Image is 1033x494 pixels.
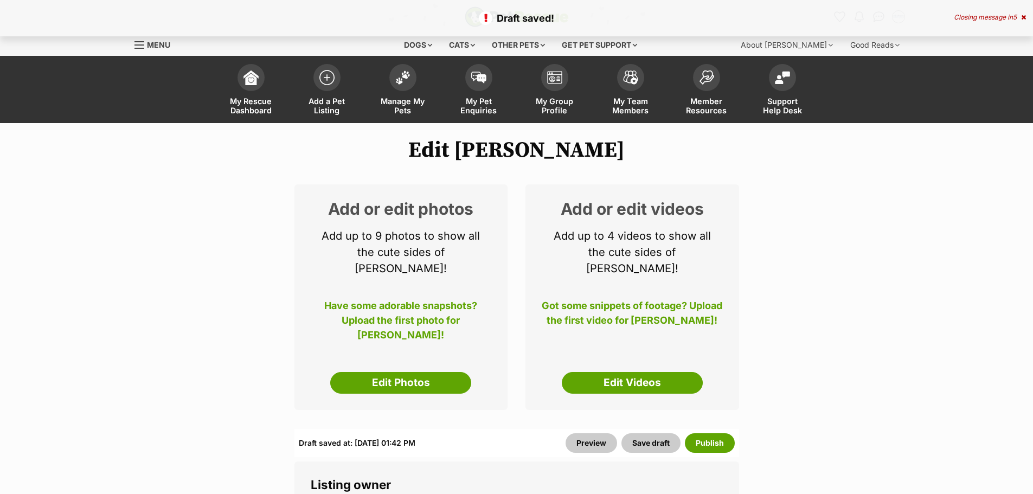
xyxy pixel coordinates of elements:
span: My Group Profile [530,97,579,115]
a: Member Resources [669,59,745,123]
img: group-profile-icon-3fa3cf56718a62981997c0bc7e787c4b2cf8bcc04b72c1350f741eb67cf2f40e.svg [547,71,562,84]
span: My Team Members [606,97,655,115]
img: help-desk-icon-fdf02630f3aa405de69fd3d07c3f3aa587a6932b1a1747fa1d2bba05be0121f9.svg [775,71,790,84]
span: My Rescue Dashboard [227,97,275,115]
img: pet-enquiries-icon-7e3ad2cf08bfb03b45e93fb7055b45f3efa6380592205ae92323e6603595dc1f.svg [471,72,486,84]
a: Edit Photos [330,372,471,394]
div: About [PERSON_NAME] [733,34,840,56]
button: Save draft [621,433,681,453]
div: Other pets [484,34,553,56]
a: Menu [134,34,178,54]
img: member-resources-icon-8e73f808a243e03378d46382f2149f9095a855e16c252ad45f914b54edf8863c.svg [699,70,714,85]
span: Listing owner [311,477,391,492]
span: Member Resources [682,97,731,115]
div: Cats [441,34,483,56]
a: Add a Pet Listing [289,59,365,123]
a: My Team Members [593,59,669,123]
div: Draft saved at: [DATE] 01:42 PM [299,433,415,453]
p: Draft saved! [11,11,1022,25]
p: Have some adorable snapshots? Upload the first photo for [PERSON_NAME]! [311,298,492,334]
span: Menu [147,40,170,49]
span: Manage My Pets [378,97,427,115]
span: Add a Pet Listing [303,97,351,115]
img: dashboard-icon-eb2f2d2d3e046f16d808141f083e7271f6b2e854fb5c12c21221c1fb7104beca.svg [243,70,259,85]
div: Good Reads [843,34,907,56]
div: Get pet support [554,34,645,56]
a: My Rescue Dashboard [213,59,289,123]
span: My Pet Enquiries [454,97,503,115]
h2: Add or edit photos [311,201,492,217]
a: Edit Videos [562,372,703,394]
span: 5 [1013,13,1017,21]
img: add-pet-listing-icon-0afa8454b4691262ce3f59096e99ab1cd57d4a30225e0717b998d2c9b9846f56.svg [319,70,335,85]
a: Preview [566,433,617,453]
a: My Pet Enquiries [441,59,517,123]
img: team-members-icon-5396bd8760b3fe7c0b43da4ab00e1e3bb1a5d9ba89233759b79545d2d3fc5d0d.svg [623,70,638,85]
div: Closing message in [954,14,1026,21]
p: Got some snippets of footage? Upload the first video for [PERSON_NAME]! [542,298,723,334]
h2: Add or edit videos [542,201,723,217]
p: Add up to 4 videos to show all the cute sides of [PERSON_NAME]! [542,228,723,277]
a: My Group Profile [517,59,593,123]
button: Publish [685,433,735,453]
img: manage-my-pets-icon-02211641906a0b7f246fdf0571729dbe1e7629f14944591b6c1af311fb30b64b.svg [395,70,410,85]
div: Dogs [396,34,440,56]
a: Manage My Pets [365,59,441,123]
span: Support Help Desk [758,97,807,115]
a: Support Help Desk [745,59,820,123]
p: Add up to 9 photos to show all the cute sides of [PERSON_NAME]! [311,228,492,277]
